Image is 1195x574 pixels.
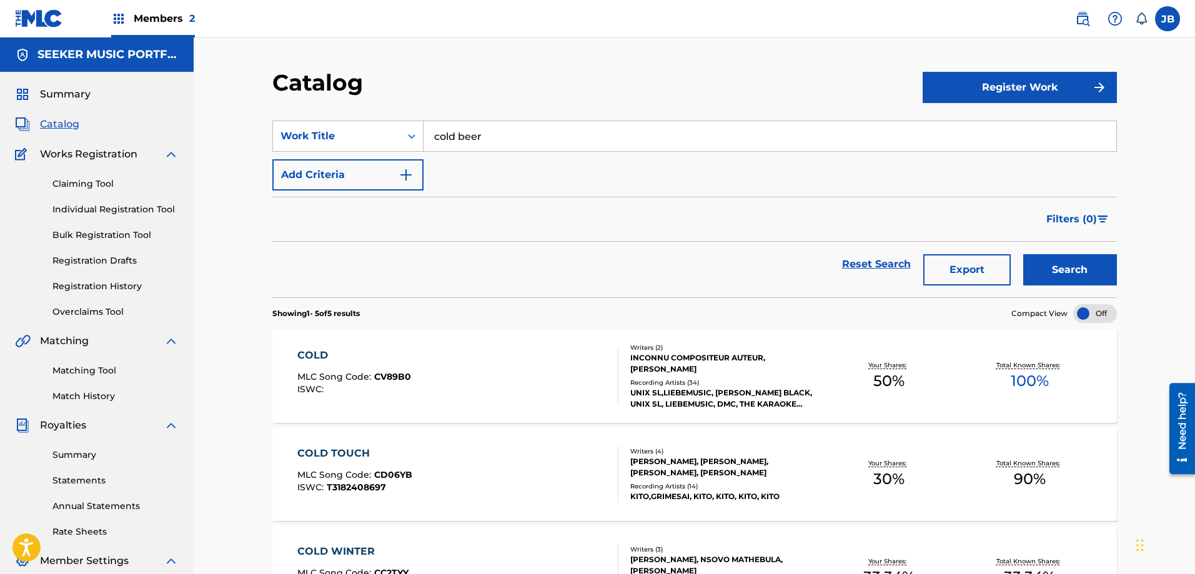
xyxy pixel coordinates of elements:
[996,360,1063,370] p: Total Known Shares:
[868,557,910,566] p: Your Shares:
[1135,12,1148,25] div: Notifications
[630,491,819,502] div: KITO,GRIMESAI, KITO, KITO, KITO, KITO
[15,117,30,132] img: Catalog
[15,117,79,132] a: CatalogCatalog
[297,469,374,480] span: MLC Song Code :
[272,308,360,319] p: Showing 1 - 5 of 5 results
[272,329,1117,423] a: COLDMLC Song Code:CV89B0ISWC:Writers (2)INCONNU COMPOSITEUR AUTEUR, [PERSON_NAME]Recording Artist...
[52,280,179,293] a: Registration History
[40,147,137,162] span: Works Registration
[52,390,179,403] a: Match History
[297,482,327,493] span: ISWC :
[399,167,414,182] img: 9d2ae6d4665cec9f34b9.svg
[52,177,179,191] a: Claiming Tool
[1014,468,1046,490] span: 90 %
[111,11,126,26] img: Top Rightsholders
[52,229,179,242] a: Bulk Registration Tool
[15,147,31,162] img: Works Registration
[297,544,409,559] div: COLD WINTER
[630,456,819,478] div: [PERSON_NAME], [PERSON_NAME], [PERSON_NAME], [PERSON_NAME]
[1160,379,1195,479] iframe: Resource Center
[164,334,179,349] img: expand
[868,360,910,370] p: Your Shares:
[1046,212,1097,227] span: Filters ( 0 )
[164,147,179,162] img: expand
[15,553,30,568] img: Member Settings
[164,418,179,433] img: expand
[52,448,179,462] a: Summary
[297,383,327,395] span: ISWC :
[1039,204,1117,235] button: Filters (0)
[134,11,195,26] span: Members
[923,254,1011,285] button: Export
[1011,370,1049,392] span: 100 %
[1023,254,1117,285] button: Search
[297,348,411,363] div: COLD
[272,121,1117,297] form: Search Form
[52,500,179,513] a: Annual Statements
[1136,527,1144,564] div: Drag
[40,553,129,568] span: Member Settings
[52,305,179,319] a: Overclaims Tool
[40,418,86,433] span: Royalties
[272,159,424,191] button: Add Criteria
[40,334,89,349] span: Matching
[996,458,1063,468] p: Total Known Shares:
[1155,6,1180,31] div: User Menu
[272,427,1117,521] a: COLD TOUCHMLC Song Code:CD06YBISWC:T3182408697Writers (4)[PERSON_NAME], [PERSON_NAME], [PERSON_NA...
[1075,11,1090,26] img: search
[297,371,374,382] span: MLC Song Code :
[996,557,1063,566] p: Total Known Shares:
[52,364,179,377] a: Matching Tool
[15,334,31,349] img: Matching
[297,446,412,461] div: COLD TOUCH
[630,343,819,352] div: Writers ( 2 )
[1108,11,1123,26] img: help
[15,87,91,102] a: SummarySummary
[868,458,910,468] p: Your Shares:
[1092,80,1107,95] img: f7272a7cc735f4ea7f67.svg
[1070,6,1095,31] a: Public Search
[1098,215,1108,223] img: filter
[189,12,195,24] span: 2
[280,129,393,144] div: Work Title
[630,387,819,410] div: UNIX SL,LIEBEMUSIC, [PERSON_NAME] BLACK, UNIX SL, LIEBEMUSIC, DMC, THE KARAOKE UNIVERSE
[164,553,179,568] img: expand
[374,371,411,382] span: CV89B0
[37,47,179,62] h5: SEEKER MUSIC PORTFOLIO HOLDCO II LP
[40,117,79,132] span: Catalog
[873,370,905,392] span: 50 %
[630,352,819,375] div: INCONNU COMPOSITEUR AUTEUR, [PERSON_NAME]
[15,47,30,62] img: Accounts
[836,250,917,278] a: Reset Search
[52,525,179,538] a: Rate Sheets
[15,418,30,433] img: Royalties
[327,482,386,493] span: T3182408697
[630,447,819,456] div: Writers ( 4 )
[873,468,905,490] span: 30 %
[923,72,1117,103] button: Register Work
[374,469,412,480] span: CD06YB
[630,545,819,554] div: Writers ( 3 )
[630,378,819,387] div: Recording Artists ( 34 )
[1011,308,1068,319] span: Compact View
[1133,514,1195,574] iframe: Chat Widget
[630,482,819,491] div: Recording Artists ( 14 )
[52,474,179,487] a: Statements
[52,203,179,216] a: Individual Registration Tool
[40,87,91,102] span: Summary
[1103,6,1128,31] div: Help
[15,87,30,102] img: Summary
[15,9,63,27] img: MLC Logo
[52,254,179,267] a: Registration Drafts
[272,69,369,97] h2: Catalog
